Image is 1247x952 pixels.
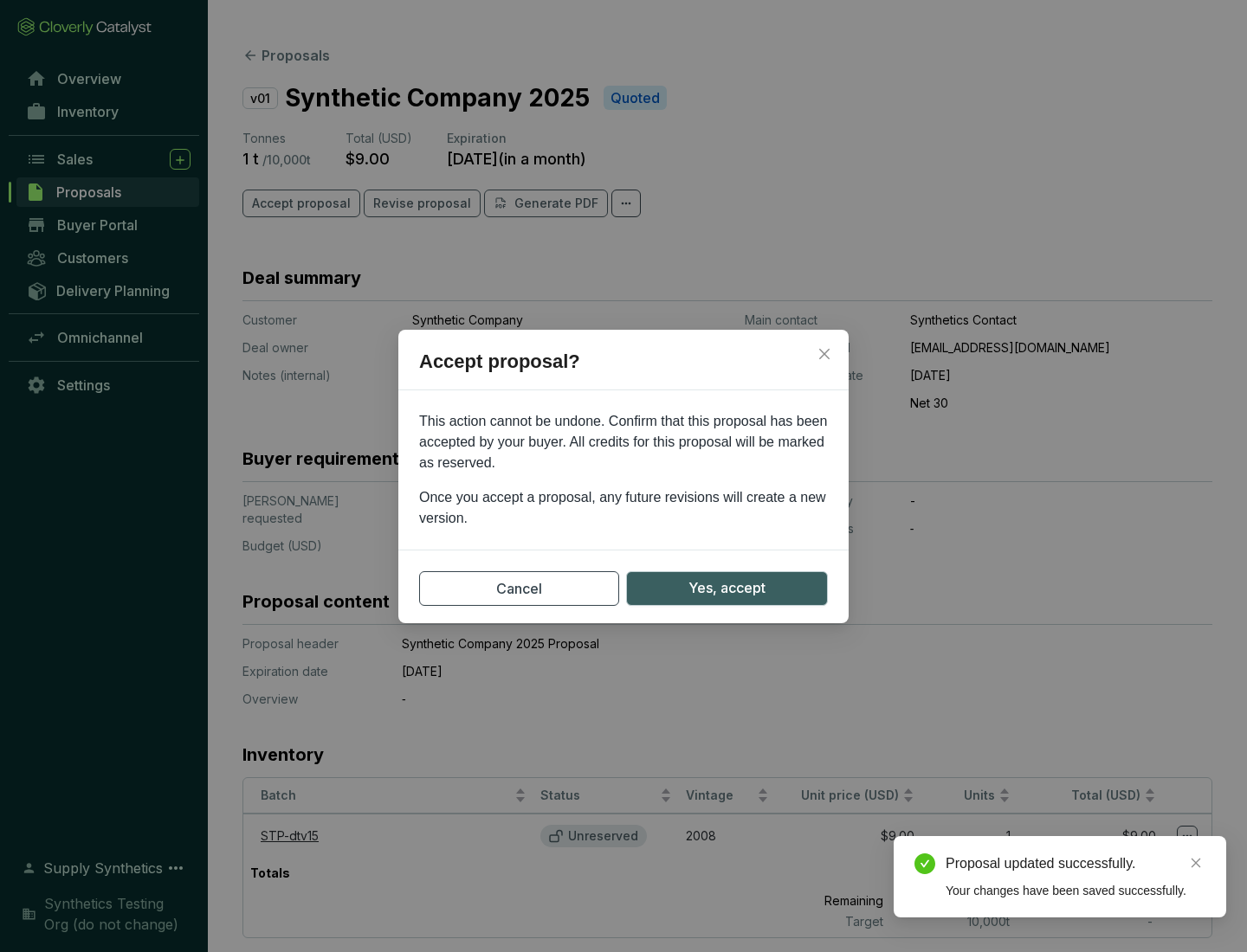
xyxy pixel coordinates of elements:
[398,347,849,390] h2: Accept proposal?
[419,571,619,606] button: Cancel
[817,347,831,361] span: close
[419,487,828,529] p: Once you accept a proposal, any future revisions will create a new version.
[496,578,542,599] span: Cancel
[811,340,838,368] button: Close
[914,853,935,874] span: check-circle
[626,571,828,606] button: Yes, accept
[688,577,766,599] span: Yes, accept
[946,853,1205,874] div: Proposal updated successfully.
[1186,853,1205,872] a: Close
[1190,857,1202,869] span: close
[946,881,1205,900] div: Your changes have been saved successfully.
[811,347,838,361] span: Close
[419,411,828,473] p: This action cannot be undone. Confirm that this proposal has been accepted by your buyer. All cre...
